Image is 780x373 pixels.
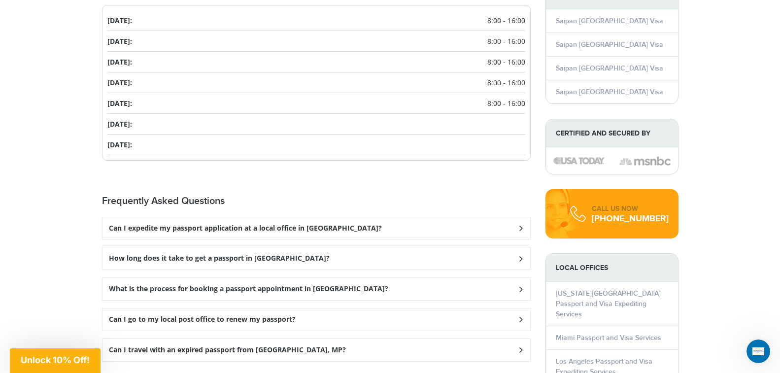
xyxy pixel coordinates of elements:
[10,348,101,373] div: Unlock 10% Off!
[109,254,330,263] h3: How long does it take to get a passport in [GEOGRAPHIC_DATA]?
[556,289,661,318] a: [US_STATE][GEOGRAPHIC_DATA] Passport and Visa Expediting Services
[107,72,525,93] li: [DATE]:
[109,285,388,293] h3: What is the process for booking a passport appointment in [GEOGRAPHIC_DATA]?
[107,114,525,135] li: [DATE]:
[109,315,296,324] h3: Can I go to my local post office to renew my passport?
[592,204,669,214] div: CALL US NOW
[546,119,678,147] strong: Certified and Secured by
[107,31,525,52] li: [DATE]:
[109,224,382,233] h3: Can I expedite my passport application at a local office in [GEOGRAPHIC_DATA]?
[556,64,663,72] a: Saipan [GEOGRAPHIC_DATA] Visa
[487,77,525,88] span: 8:00 - 16:00
[746,339,770,363] iframe: Intercom live chat
[102,195,531,207] h2: Frequently Asked Questions
[553,157,605,164] img: image description
[107,93,525,114] li: [DATE]:
[556,40,663,49] a: Saipan [GEOGRAPHIC_DATA] Visa
[107,52,525,72] li: [DATE]:
[619,155,671,167] img: image description
[487,36,525,46] span: 8:00 - 16:00
[592,214,669,224] div: [PHONE_NUMBER]
[109,346,346,354] h3: Can I travel with an expired passport from [GEOGRAPHIC_DATA], MP?
[487,15,525,26] span: 8:00 - 16:00
[556,17,663,25] a: Saipan [GEOGRAPHIC_DATA] Visa
[107,135,525,155] li: [DATE]:
[487,98,525,108] span: 8:00 - 16:00
[107,10,525,31] li: [DATE]:
[21,355,90,365] span: Unlock 10% Off!
[487,57,525,67] span: 8:00 - 16:00
[556,334,661,342] a: Miami Passport and Visa Services
[546,254,678,282] strong: LOCAL OFFICES
[556,88,663,96] a: Saipan [GEOGRAPHIC_DATA] Visa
